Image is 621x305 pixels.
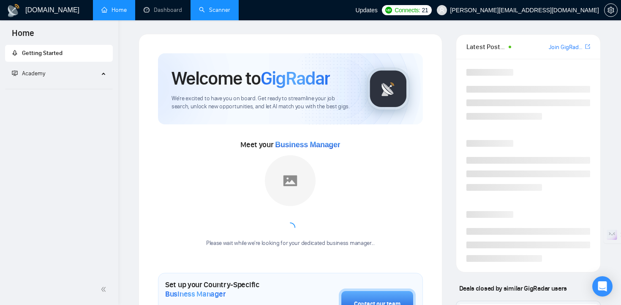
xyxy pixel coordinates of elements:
[5,85,113,91] li: Academy Homepage
[275,140,340,149] span: Business Manager
[466,41,507,52] span: Latest Posts from the GigRadar Community
[12,70,45,77] span: Academy
[12,50,18,56] span: rocket
[172,67,330,90] h1: Welcome to
[285,223,295,233] span: loading
[5,45,113,62] li: Getting Started
[12,70,18,76] span: fund-projection-screen
[385,7,392,14] img: upwork-logo.png
[144,6,182,14] a: dashboardDashboard
[422,5,428,15] span: 21
[5,27,41,45] span: Home
[22,49,63,57] span: Getting Started
[592,276,613,297] div: Open Intercom Messenger
[605,7,617,14] span: setting
[7,4,20,17] img: logo
[172,95,354,111] span: We're excited to have you on board. Get ready to streamline your job search, unlock new opportuni...
[585,43,590,50] span: export
[165,289,226,299] span: Business Manager
[265,155,316,206] img: placeholder.png
[549,43,583,52] a: Join GigRadar Slack Community
[101,285,109,294] span: double-left
[367,68,409,110] img: gigradar-logo.png
[456,281,570,296] span: Deals closed by similar GigRadar users
[199,6,230,14] a: searchScanner
[439,7,445,13] span: user
[240,140,340,149] span: Meet your
[101,6,127,14] a: homeHome
[22,70,45,77] span: Academy
[356,7,378,14] span: Updates
[261,67,330,90] span: GigRadar
[604,3,618,17] button: setting
[604,7,618,14] a: setting
[165,280,297,299] h1: Set up your Country-Specific
[585,43,590,51] a: export
[395,5,420,15] span: Connects:
[201,239,380,247] div: Please wait while we're looking for your dedicated business manager...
